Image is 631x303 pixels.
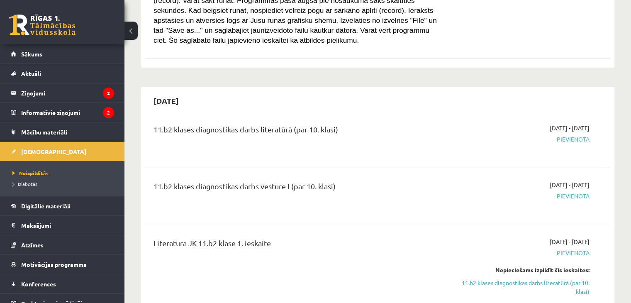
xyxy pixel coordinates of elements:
span: Aktuāli [21,70,41,77]
div: 11.b2 klases diagnostikas darbs vēsturē I (par 10. klasi) [153,181,440,196]
a: Maksājumi [11,216,114,235]
span: Atzīmes [21,241,44,249]
a: Neizpildītās [12,169,116,177]
span: Konferences [21,280,56,288]
a: [DEMOGRAPHIC_DATA] [11,142,114,161]
legend: Maksājumi [21,216,114,235]
i: 2 [103,88,114,99]
i: 2 [103,107,114,118]
span: Pievienota [453,192,590,200]
a: Ziņojumi2 [11,83,114,103]
legend: Ziņojumi [21,83,114,103]
span: [DATE] - [DATE] [550,124,590,132]
a: Izlabotās [12,180,116,188]
div: Nepieciešams izpildīt šīs ieskaites: [453,266,590,274]
span: Pievienota [453,249,590,257]
span: Neizpildītās [12,170,49,176]
span: [DEMOGRAPHIC_DATA] [21,148,86,155]
a: Digitālie materiāli [11,196,114,215]
span: Digitālie materiāli [21,202,71,210]
div: Literatūra JK 11.b2 klase 1. ieskaite [153,237,440,253]
a: Motivācijas programma [11,255,114,274]
span: [DATE] - [DATE] [550,181,590,189]
div: 11.b2 klases diagnostikas darbs literatūrā (par 10. klasi) [153,124,440,139]
h2: [DATE] [145,91,187,110]
a: Aktuāli [11,64,114,83]
span: [DATE] - [DATE] [550,237,590,246]
a: 11.b2 klases diagnostikas darbs literatūrā (par 10. klasi) [453,279,590,296]
span: Motivācijas programma [21,261,87,268]
a: Rīgas 1. Tālmācības vidusskola [9,15,76,35]
a: Atzīmes [11,235,114,254]
a: Informatīvie ziņojumi2 [11,103,114,122]
span: Pievienota [453,135,590,144]
span: Izlabotās [12,181,37,187]
a: Konferences [11,274,114,293]
legend: Informatīvie ziņojumi [21,103,114,122]
span: Sākums [21,50,42,58]
span: Mācību materiāli [21,128,67,136]
a: Mācību materiāli [11,122,114,142]
a: Sākums [11,44,114,64]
